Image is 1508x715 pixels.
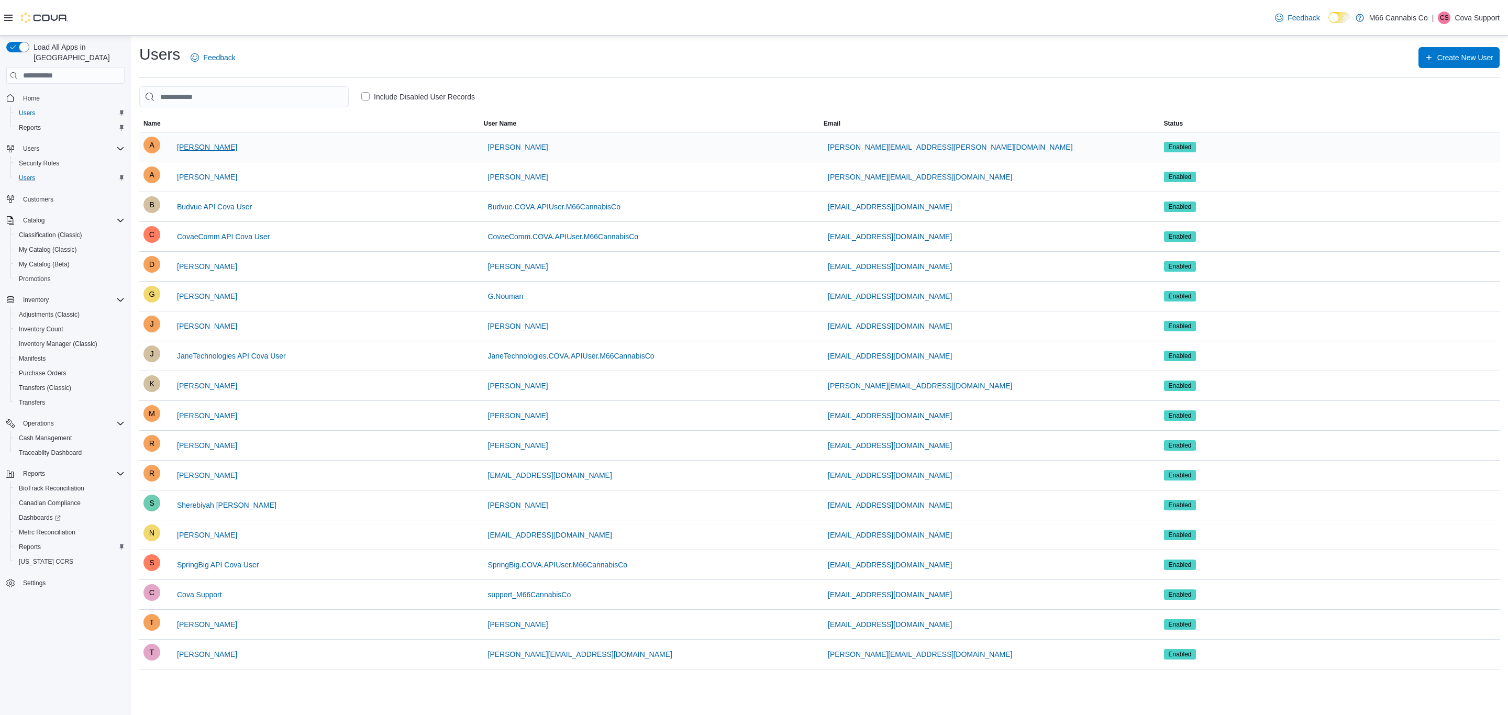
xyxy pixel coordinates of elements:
[143,137,160,153] div: Angela
[488,410,548,421] span: [PERSON_NAME]
[15,243,125,256] span: My Catalog (Classic)
[488,291,524,301] span: G.Nouman
[19,142,43,155] button: Users
[828,649,1012,660] span: [PERSON_NAME][EMAIL_ADDRESS][DOMAIN_NAME]
[824,316,956,337] button: [EMAIL_ADDRESS][DOMAIN_NAME]
[15,555,77,568] a: [US_STATE] CCRS
[10,272,129,286] button: Promotions
[149,196,154,213] span: B
[19,384,71,392] span: Transfers (Classic)
[488,172,548,182] span: [PERSON_NAME]
[828,291,952,301] span: [EMAIL_ADDRESS][DOMAIN_NAME]
[1164,231,1196,242] span: Enabled
[177,381,237,391] span: [PERSON_NAME]
[484,256,552,277] button: [PERSON_NAME]
[15,172,39,184] a: Users
[488,589,571,600] span: support_M66CannabisCo
[1164,410,1196,421] span: Enabled
[488,351,655,361] span: JaneTechnologies.COVA.APIUser.M66CannabisCo
[19,557,73,566] span: [US_STATE] CCRS
[828,530,952,540] span: [EMAIL_ADDRESS][DOMAIN_NAME]
[1164,119,1183,128] span: Status
[824,137,1077,158] button: [PERSON_NAME][EMAIL_ADDRESS][PERSON_NAME][DOMAIN_NAME]
[203,52,235,63] span: Feedback
[1164,142,1196,152] span: Enabled
[828,142,1073,152] span: [PERSON_NAME][EMAIL_ADDRESS][PERSON_NAME][DOMAIN_NAME]
[488,470,612,481] span: [EMAIL_ADDRESS][DOMAIN_NAME]
[2,466,129,481] button: Reports
[2,293,129,307] button: Inventory
[10,337,129,351] button: Inventory Manager (Classic)
[149,375,154,392] span: K
[19,193,58,206] a: Customers
[15,432,76,444] a: Cash Management
[828,321,952,331] span: [EMAIL_ADDRESS][DOMAIN_NAME]
[143,316,160,332] div: Jessica
[824,286,956,307] button: [EMAIL_ADDRESS][DOMAIN_NAME]
[19,398,45,407] span: Transfers
[828,560,952,570] span: [EMAIL_ADDRESS][DOMAIN_NAME]
[10,395,129,410] button: Transfers
[2,192,129,207] button: Customers
[824,614,956,635] button: [EMAIL_ADDRESS][DOMAIN_NAME]
[10,171,129,185] button: Users
[177,231,270,242] span: CovaeComm API Cova User
[1164,291,1196,301] span: Enabled
[484,345,659,366] button: JaneTechnologies.COVA.APIUser.M66CannabisCo
[10,510,129,525] a: Dashboards
[19,417,125,430] span: Operations
[1432,12,1434,24] p: |
[488,440,548,451] span: [PERSON_NAME]
[19,159,59,167] span: Security Roles
[1164,321,1196,331] span: Enabled
[824,435,956,456] button: [EMAIL_ADDRESS][DOMAIN_NAME]
[10,431,129,445] button: Cash Management
[828,500,952,510] span: [EMAIL_ADDRESS][DOMAIN_NAME]
[19,92,44,105] a: Home
[1169,441,1192,450] span: Enabled
[488,381,548,391] span: [PERSON_NAME]
[19,231,82,239] span: Classification (Classic)
[15,526,125,539] span: Metrc Reconciliation
[824,375,1016,396] button: [PERSON_NAME][EMAIL_ADDRESS][DOMAIN_NAME]
[19,499,81,507] span: Canadian Compliance
[824,226,956,247] button: [EMAIL_ADDRESS][DOMAIN_NAME]
[15,541,125,553] span: Reports
[143,345,160,362] div: JaneTechnologies
[10,481,129,496] button: BioTrack Reconciliation
[19,417,58,430] button: Operations
[19,369,66,377] span: Purchase Orders
[1455,12,1500,24] p: Cova Support
[19,245,77,254] span: My Catalog (Classic)
[23,94,40,103] span: Home
[15,352,50,365] a: Manifests
[15,107,125,119] span: Users
[19,142,125,155] span: Users
[15,107,39,119] a: Users
[824,256,956,277] button: [EMAIL_ADDRESS][DOMAIN_NAME]
[177,500,276,510] span: Sherebiyah [PERSON_NAME]
[15,482,88,495] a: BioTrack Reconciliation
[15,323,125,336] span: Inventory Count
[824,584,956,605] button: [EMAIL_ADDRESS][DOMAIN_NAME]
[173,226,274,247] button: CovaeComm API Cova User
[23,216,45,225] span: Catalog
[15,157,63,170] a: Security Roles
[828,440,952,451] span: [EMAIL_ADDRESS][DOMAIN_NAME]
[173,435,241,456] button: [PERSON_NAME]
[177,649,237,660] span: [PERSON_NAME]
[484,465,616,486] button: [EMAIL_ADDRESS][DOMAIN_NAME]
[177,410,237,421] span: [PERSON_NAME]
[19,434,72,442] span: Cash Management
[1440,12,1449,24] span: CS
[177,619,237,630] span: [PERSON_NAME]
[150,316,153,332] span: J
[173,316,241,337] button: [PERSON_NAME]
[1169,262,1192,271] span: Enabled
[824,495,956,516] button: [EMAIL_ADDRESS][DOMAIN_NAME]
[484,196,625,217] button: Budvue.COVA.APIUser.M66CannabisCo
[1169,411,1192,420] span: Enabled
[173,524,241,545] button: [PERSON_NAME]
[6,86,125,618] nav: Complex example
[1169,321,1192,331] span: Enabled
